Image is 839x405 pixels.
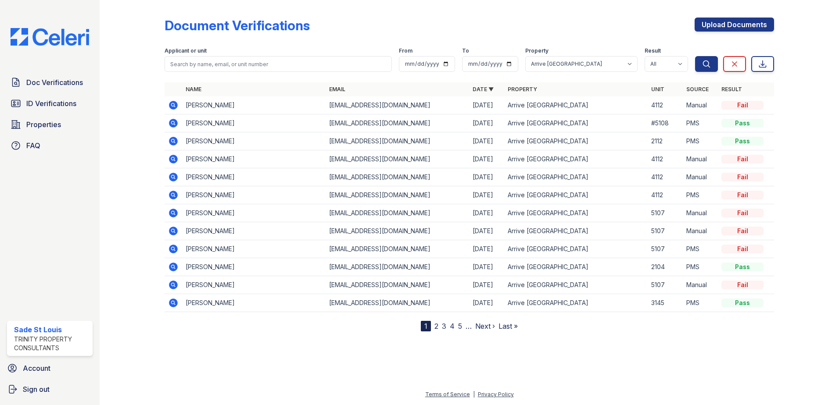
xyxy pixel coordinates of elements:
[326,132,469,150] td: [EMAIL_ADDRESS][DOMAIN_NAME]
[182,240,326,258] td: [PERSON_NAME]
[504,168,648,186] td: Arrive [GEOGRAPHIC_DATA]
[14,335,89,352] div: Trinity Property Consultants
[683,240,718,258] td: PMS
[721,173,764,181] div: Fail
[186,86,201,92] a: Name
[721,137,764,146] div: Pass
[683,114,718,132] td: PMS
[651,86,664,92] a: Unit
[648,240,683,258] td: 5107
[7,95,93,112] a: ID Verifications
[469,186,504,204] td: [DATE]
[498,322,518,330] a: Last »
[182,258,326,276] td: [PERSON_NAME]
[469,240,504,258] td: [DATE]
[23,363,50,373] span: Account
[648,150,683,168] td: 4112
[683,150,718,168] td: Manual
[462,47,469,54] label: To
[7,74,93,91] a: Doc Verifications
[648,96,683,114] td: 4112
[182,186,326,204] td: [PERSON_NAME]
[478,391,514,398] a: Privacy Policy
[504,240,648,258] td: Arrive [GEOGRAPHIC_DATA]
[504,276,648,294] td: Arrive [GEOGRAPHIC_DATA]
[683,204,718,222] td: Manual
[326,96,469,114] td: [EMAIL_ADDRESS][DOMAIN_NAME]
[721,119,764,128] div: Pass
[683,132,718,150] td: PMS
[458,322,462,330] a: 5
[504,258,648,276] td: Arrive [GEOGRAPHIC_DATA]
[648,276,683,294] td: 5107
[695,18,774,32] a: Upload Documents
[182,222,326,240] td: [PERSON_NAME]
[26,98,76,109] span: ID Verifications
[4,28,96,46] img: CE_Logo_Blue-a8612792a0a2168367f1c8372b55b34899dd931a85d93a1a3d3e32e68fde9ad4.png
[326,114,469,132] td: [EMAIL_ADDRESS][DOMAIN_NAME]
[399,47,412,54] label: From
[442,322,446,330] a: 3
[7,137,93,154] a: FAQ
[648,132,683,150] td: 2112
[326,204,469,222] td: [EMAIL_ADDRESS][DOMAIN_NAME]
[182,204,326,222] td: [PERSON_NAME]
[469,222,504,240] td: [DATE]
[648,222,683,240] td: 5107
[683,276,718,294] td: Manual
[469,294,504,312] td: [DATE]
[525,47,549,54] label: Property
[469,132,504,150] td: [DATE]
[648,186,683,204] td: 4112
[721,245,764,253] div: Fail
[326,258,469,276] td: [EMAIL_ADDRESS][DOMAIN_NAME]
[326,168,469,186] td: [EMAIL_ADDRESS][DOMAIN_NAME]
[329,86,345,92] a: Email
[504,186,648,204] td: Arrive [GEOGRAPHIC_DATA]
[165,56,392,72] input: Search by name, email, or unit number
[182,168,326,186] td: [PERSON_NAME]
[469,258,504,276] td: [DATE]
[504,294,648,312] td: Arrive [GEOGRAPHIC_DATA]
[504,132,648,150] td: Arrive [GEOGRAPHIC_DATA]
[504,204,648,222] td: Arrive [GEOGRAPHIC_DATA]
[469,168,504,186] td: [DATE]
[182,150,326,168] td: [PERSON_NAME]
[721,227,764,235] div: Fail
[648,294,683,312] td: 3145
[469,150,504,168] td: [DATE]
[473,391,475,398] div: |
[469,114,504,132] td: [DATE]
[165,47,207,54] label: Applicant or unit
[326,294,469,312] td: [EMAIL_ADDRESS][DOMAIN_NAME]
[469,204,504,222] td: [DATE]
[14,324,89,335] div: Sade St Louis
[26,119,61,130] span: Properties
[645,47,661,54] label: Result
[182,132,326,150] td: [PERSON_NAME]
[721,101,764,110] div: Fail
[182,276,326,294] td: [PERSON_NAME]
[683,96,718,114] td: Manual
[4,359,96,377] a: Account
[466,321,472,331] span: …
[425,391,470,398] a: Terms of Service
[421,321,431,331] div: 1
[23,384,50,394] span: Sign out
[721,191,764,199] div: Fail
[648,168,683,186] td: 4112
[721,263,764,271] div: Pass
[469,276,504,294] td: [DATE]
[4,380,96,398] a: Sign out
[683,294,718,312] td: PMS
[683,168,718,186] td: Manual
[721,155,764,163] div: Fail
[469,96,504,114] td: [DATE]
[648,204,683,222] td: 5107
[7,116,93,133] a: Properties
[504,150,648,168] td: Arrive [GEOGRAPHIC_DATA]
[721,298,764,307] div: Pass
[182,96,326,114] td: [PERSON_NAME]
[508,86,537,92] a: Property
